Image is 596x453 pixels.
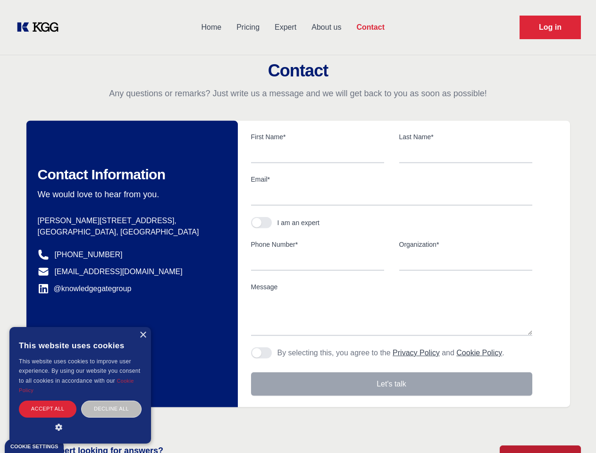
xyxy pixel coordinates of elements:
[81,401,142,417] div: Decline all
[19,378,134,393] a: Cookie Policy
[251,372,532,396] button: Let's talk
[38,226,223,238] p: [GEOGRAPHIC_DATA], [GEOGRAPHIC_DATA]
[399,132,532,142] label: Last Name*
[251,132,384,142] label: First Name*
[139,332,146,339] div: Close
[193,15,229,40] a: Home
[38,166,223,183] h2: Contact Information
[10,444,58,449] div: Cookie settings
[15,20,66,35] a: KOL Knowledge Platform: Talk to Key External Experts (KEE)
[11,61,585,80] h2: Contact
[38,215,223,226] p: [PERSON_NAME][STREET_ADDRESS],
[38,283,132,294] a: @knowledgegategroup
[19,401,76,417] div: Accept all
[277,347,504,359] p: By selecting this, you agree to the and .
[520,16,581,39] a: Request Demo
[277,218,320,227] div: I am an expert
[11,88,585,99] p: Any questions or remarks? Just write us a message and we will get back to you as soon as possible!
[399,240,532,249] label: Organization*
[19,334,142,357] div: This website uses cookies
[55,249,123,260] a: [PHONE_NUMBER]
[55,266,183,277] a: [EMAIL_ADDRESS][DOMAIN_NAME]
[456,349,502,357] a: Cookie Policy
[393,349,440,357] a: Privacy Policy
[549,408,596,453] iframe: Chat Widget
[38,189,223,200] p: We would love to hear from you.
[229,15,267,40] a: Pricing
[251,175,532,184] label: Email*
[251,282,532,292] label: Message
[304,15,349,40] a: About us
[267,15,304,40] a: Expert
[251,240,384,249] label: Phone Number*
[19,358,140,384] span: This website uses cookies to improve user experience. By using our website you consent to all coo...
[349,15,392,40] a: Contact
